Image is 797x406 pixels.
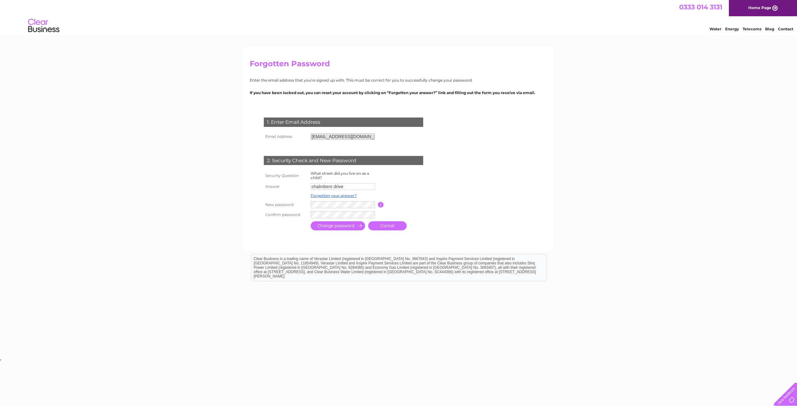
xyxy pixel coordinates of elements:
[765,27,774,31] a: Blog
[251,3,547,30] div: Clear Business is a trading name of Verastar Limited (registered in [GEOGRAPHIC_DATA] No. 3667643...
[311,193,357,198] a: Forgotten your answer?
[250,77,547,83] p: Enter the email address that you're signed up with. This must be correct for you to successfully ...
[368,221,407,230] a: Cancel
[378,202,384,208] input: Information
[679,3,722,11] a: 0333 014 3131
[262,210,309,220] th: Confirm password
[709,27,721,31] a: Water
[28,16,60,35] img: logo.png
[725,27,739,31] a: Energy
[264,118,423,127] div: 1. Enter Email Address
[778,27,793,31] a: Contact
[250,90,547,96] p: If you have been locked out, you can reset your account by clicking on “Forgotten your answer?” l...
[311,171,369,180] label: What street did you live on as a child?
[250,59,547,71] h2: Forgotten Password
[311,221,365,230] input: Submit
[262,170,309,182] th: Security Question
[262,132,309,142] th: Email Address
[262,200,309,210] th: New password
[743,27,761,31] a: Telecoms
[262,182,309,192] th: Answer
[264,156,423,165] div: 2. Security Check and New Password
